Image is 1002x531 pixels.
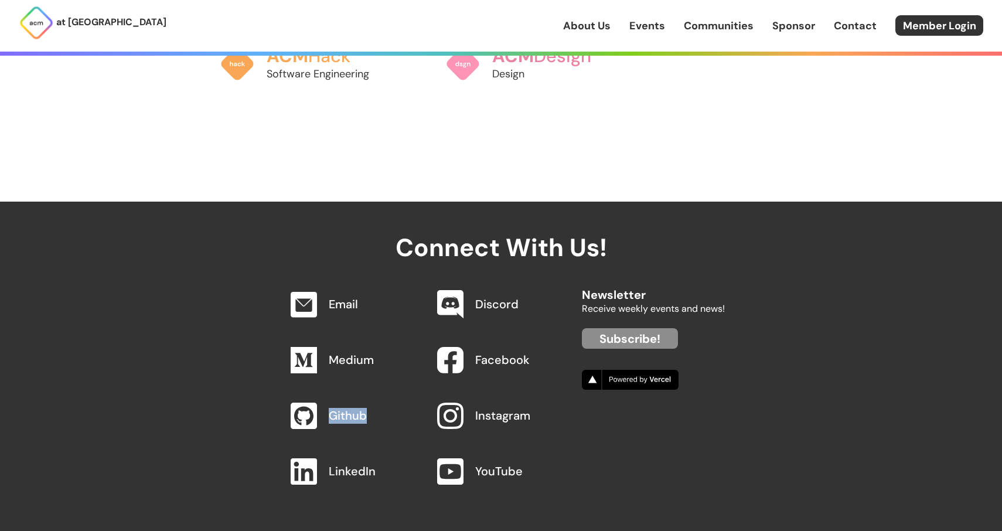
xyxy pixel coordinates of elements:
[475,297,519,312] a: Discord
[475,352,530,367] a: Facebook
[329,297,358,312] a: Email
[563,18,611,33] a: About Us
[220,46,255,81] img: ACM Hack
[437,458,463,485] img: YouTube
[329,408,367,423] a: Github
[267,46,390,66] h3: Hack
[56,15,166,30] p: at [GEOGRAPHIC_DATA]
[582,370,679,390] img: Vercel
[445,46,480,81] img: ACM Design
[277,202,725,261] h2: Connect With Us!
[329,352,374,367] a: Medium
[437,290,463,319] img: Discord
[629,18,665,33] a: Events
[329,464,376,479] a: LinkedIn
[475,464,523,479] a: YouTube
[895,15,983,36] a: Member Login
[291,458,317,485] img: LinkedIn
[267,66,390,81] p: Software Engineering
[582,328,678,349] a: Subscribe!
[772,18,815,33] a: Sponsor
[445,35,615,93] a: ACMDesignDesign
[19,5,54,40] img: ACM Logo
[492,45,534,67] span: ACM
[267,45,308,67] span: ACM
[684,18,754,33] a: Communities
[475,408,530,423] a: Instagram
[19,5,166,40] a: at [GEOGRAPHIC_DATA]
[291,292,317,318] img: Email
[291,347,317,373] img: Medium
[291,403,317,429] img: Github
[492,66,615,81] p: Design
[492,46,615,66] h3: Design
[834,18,877,33] a: Contact
[582,277,725,301] h2: Newsletter
[582,301,725,316] p: Receive weekly events and news!
[437,347,463,373] img: Facebook
[220,35,390,93] a: ACMHackSoftware Engineering
[437,403,463,429] img: Instagram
